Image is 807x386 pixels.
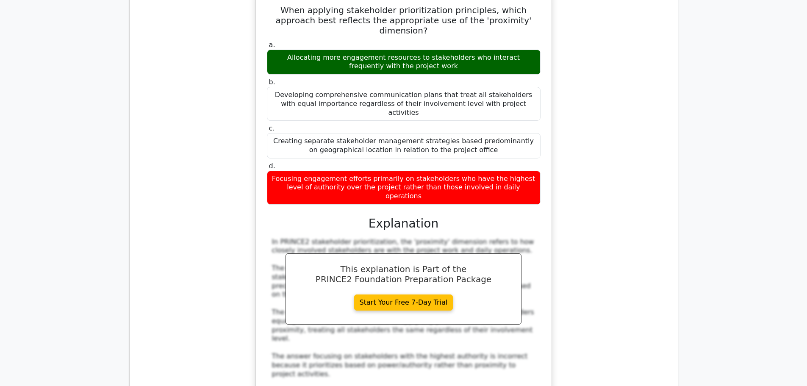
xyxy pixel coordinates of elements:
[269,78,275,86] span: b.
[267,133,541,158] div: Creating separate stakeholder management strategies based predominantly on geographical location ...
[267,87,541,121] div: Developing comprehensive communication plans that treat all stakeholders with equal importance re...
[267,171,541,205] div: Focusing engagement efforts primarily on stakeholders who have the highest level of authority ove...
[269,162,275,170] span: d.
[354,294,453,311] a: Start Your Free 7-Day Trial
[269,124,275,132] span: c.
[267,50,541,75] div: Allocating more engagement resources to stakeholders who interact frequently with the project work
[269,41,275,49] span: a.
[272,217,535,231] h3: Explanation
[266,5,541,36] h5: When applying stakeholder prioritization principles, which approach best reflects the appropriate...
